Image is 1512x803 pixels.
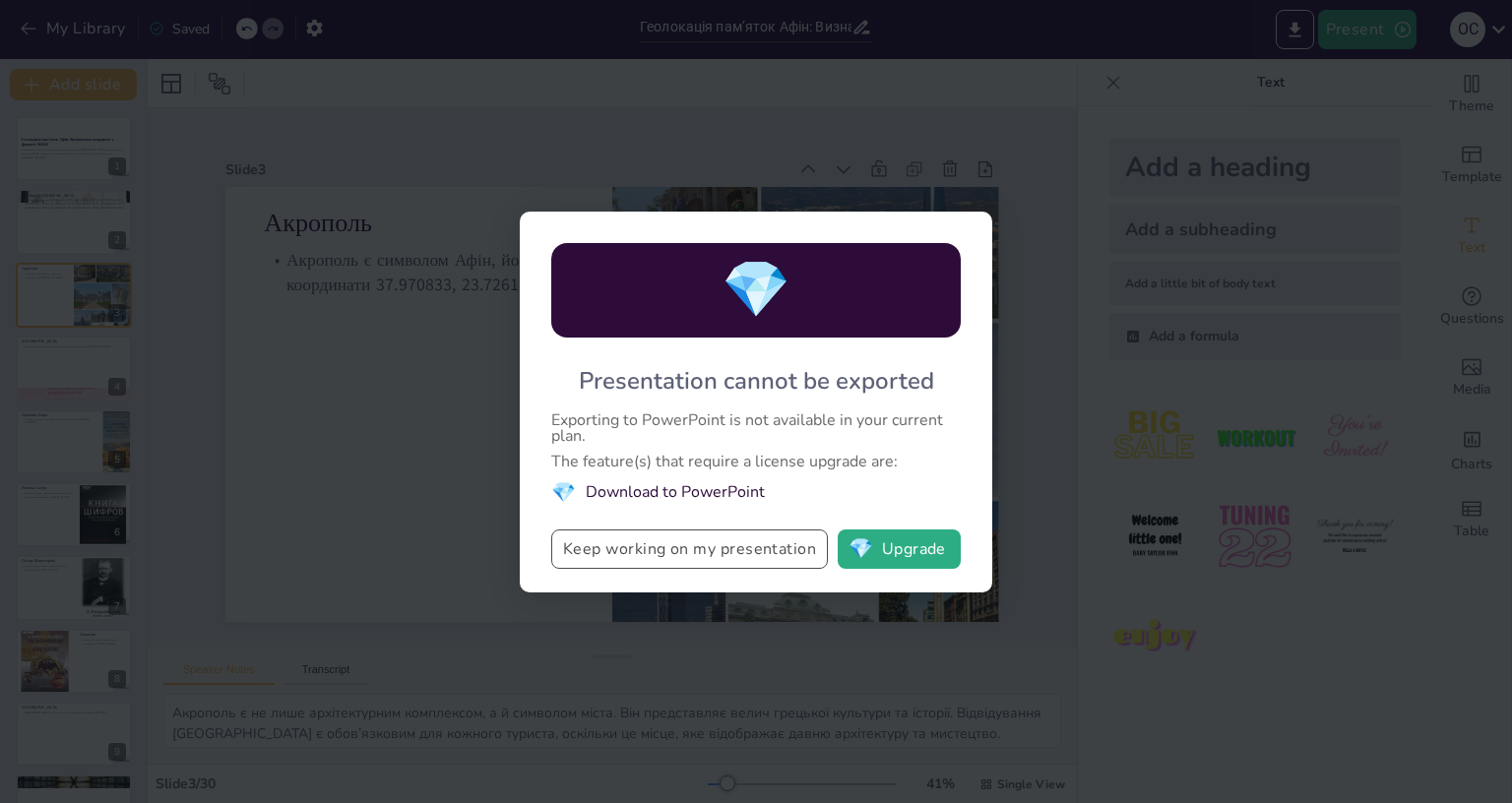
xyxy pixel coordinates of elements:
[722,252,790,328] span: diamond
[551,479,961,506] li: Download to PowerPoint
[551,454,961,469] div: The feature(s) that require a license upgrade are:
[551,529,828,569] button: Keep working on my presentation
[838,529,961,569] button: diamondUpgrade
[551,479,576,506] span: diamond
[551,412,961,444] div: Exporting to PowerPoint is not available in your current plan.
[579,365,934,397] div: Presentation cannot be exported
[849,539,873,559] span: diamond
